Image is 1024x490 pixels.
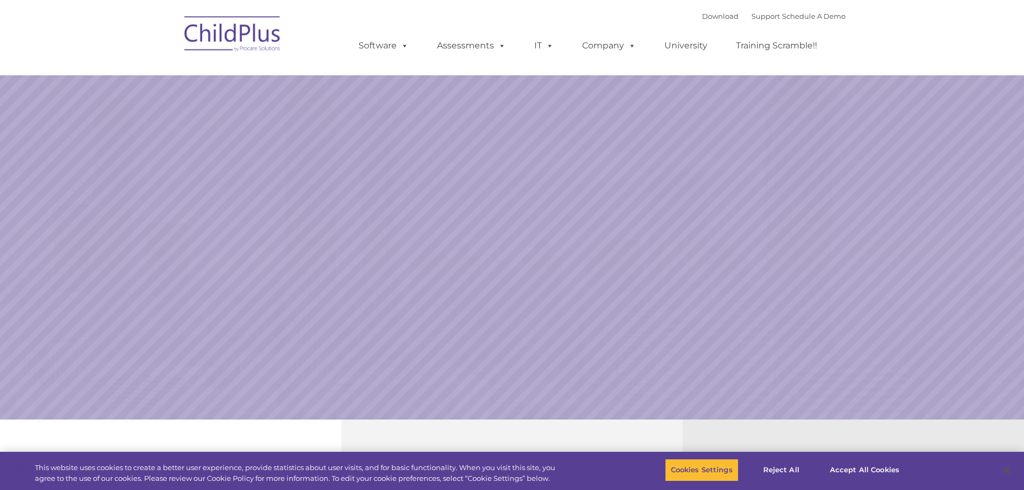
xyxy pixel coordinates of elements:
a: Support [751,12,780,20]
button: Reject All [748,459,815,481]
a: Training Scramble!! [725,35,828,56]
a: IT [524,35,564,56]
button: Close [995,458,1019,482]
a: Assessments [426,35,517,56]
button: Accept All Cookies [824,459,905,481]
a: Download [702,12,739,20]
div: This website uses cookies to create a better user experience, provide statistics about user visit... [35,463,563,484]
img: ChildPlus by Procare Solutions [179,9,287,62]
a: Schedule A Demo [782,12,846,20]
a: University [654,35,718,56]
font: | [702,12,846,20]
button: Cookies Settings [665,459,739,481]
a: Learn More [696,306,867,351]
a: Software [348,35,419,56]
a: Company [571,35,647,56]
